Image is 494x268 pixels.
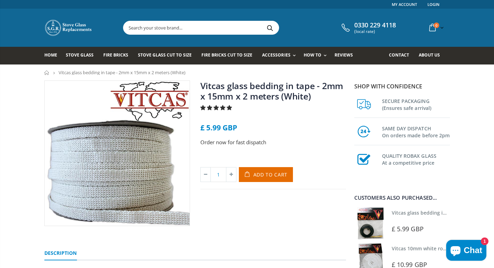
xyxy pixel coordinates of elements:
span: Contact [389,52,409,58]
img: Stove-Thermal-Tape-Vitcas_1_800x_crop_center.jpg [45,81,190,226]
span: Stove Glass Cut To Size [138,52,192,58]
a: Home [44,70,50,75]
span: £ 5.99 GBP [200,123,237,132]
span: Add to Cart [253,171,288,178]
button: Add to Cart [239,167,293,182]
span: How To [304,52,321,58]
p: Order now for fast dispatch [200,138,346,146]
span: Vitcas glass bedding in tape - 2mm x 15mm x 2 meters (White) [59,69,185,76]
h3: SECURE PACKAGING (Ensures safe arrival) [382,96,450,112]
h3: SAME DAY DISPATCH On orders made before 2pm [382,124,450,139]
h3: QUALITY ROBAX GLASS At a competitive price [382,151,450,166]
span: (local rate) [354,29,396,34]
span: Home [44,52,57,58]
span: 0 [434,23,439,28]
a: How To [304,47,330,64]
a: Vitcas glass bedding in tape - 2mm x 15mm x 2 meters (White) [200,80,344,102]
img: Stove Glass Replacement [44,19,93,36]
a: Description [44,247,77,260]
a: 0 [426,21,445,34]
a: About us [419,47,445,64]
a: Reviews [335,47,358,64]
span: Reviews [335,52,353,58]
img: Vitcas stove glass bedding in tape [354,207,387,240]
a: Fire Bricks [103,47,133,64]
span: Stove Glass [66,52,94,58]
a: Home [44,47,62,64]
span: 0330 229 4118 [354,21,396,29]
a: Stove Glass Cut To Size [138,47,197,64]
a: Contact [389,47,414,64]
inbox-online-store-chat: Shopify online store chat [444,240,488,262]
input: Search your stove brand... [123,21,356,34]
p: Shop with confidence [354,82,450,90]
a: 0330 229 4118 (local rate) [340,21,396,34]
span: About us [419,52,440,58]
a: Stove Glass [66,47,99,64]
span: Fire Bricks Cut To Size [201,52,252,58]
a: Accessories [262,47,299,64]
button: Search [262,21,278,34]
span: 4.88 stars [200,104,233,111]
span: Accessories [262,52,290,58]
a: Fire Bricks Cut To Size [201,47,258,64]
span: £ 5.99 GBP [392,225,424,233]
span: Fire Bricks [103,52,128,58]
div: Customers also purchased... [354,195,450,200]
